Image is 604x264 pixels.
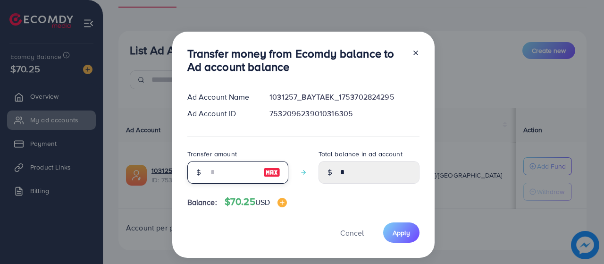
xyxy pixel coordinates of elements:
div: Ad Account Name [180,92,262,102]
h3: Transfer money from Ecomdy balance to Ad account balance [187,47,404,74]
button: Apply [383,222,419,243]
div: 1031257_BAYTAEK_1753702824295 [262,92,427,102]
span: Apply [393,228,410,238]
span: USD [255,197,270,207]
img: image [277,198,287,207]
button: Cancel [328,222,376,243]
div: Ad Account ID [180,108,262,119]
img: image [263,167,280,178]
span: Cancel [340,228,364,238]
div: 7532096239010316305 [262,108,427,119]
h4: $70.25 [225,196,287,208]
label: Total balance in ad account [319,149,403,159]
label: Transfer amount [187,149,237,159]
span: Balance: [187,197,217,208]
